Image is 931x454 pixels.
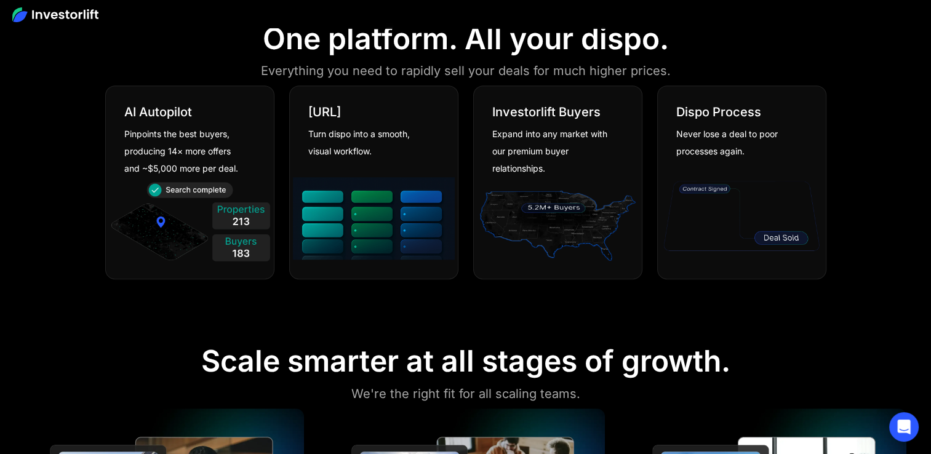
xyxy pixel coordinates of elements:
div: One platform. All your dispo. [263,21,669,57]
div: Investorlift Buyers [492,105,601,119]
div: Never lose a deal to poor processes again. [676,125,798,160]
div: AI Autopilot [124,105,192,119]
div: [URL] [308,105,341,119]
div: Dispo Process [676,105,761,119]
div: Scale smarter at all stages of growth. [201,343,730,379]
div: We're the right fit for all scaling teams. [351,384,580,404]
div: Expand into any market with our premium buyer relationships. [492,125,614,177]
div: Everything you need to rapidly sell your deals for much higher prices. [261,61,671,81]
div: Open Intercom Messenger [889,412,919,442]
div: Pinpoints the best buyers, producing 14× more offers and ~$5,000 more per deal. [124,125,246,177]
div: Turn dispo into a smooth, visual workflow. [308,125,430,160]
